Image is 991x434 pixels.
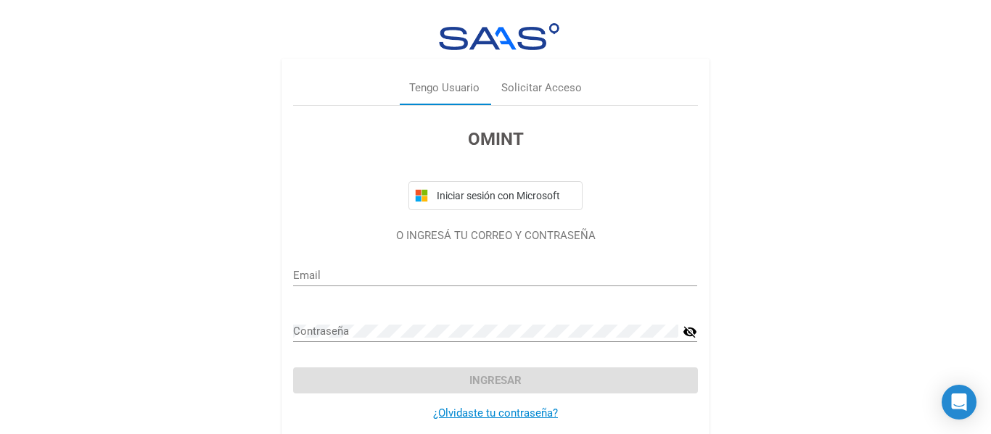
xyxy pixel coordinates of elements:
[409,80,480,96] div: Tengo Usuario
[942,385,976,420] div: Open Intercom Messenger
[433,406,558,420] a: ¿Olvidaste tu contraseña?
[408,181,583,210] button: Iniciar sesión con Microsoft
[293,367,697,393] button: Ingresar
[683,323,697,341] mat-icon: visibility_off
[293,228,697,244] p: O INGRESÁ TU CORREO Y CONTRASEÑA
[469,374,522,387] span: Ingresar
[501,80,582,96] div: Solicitar Acceso
[293,126,697,152] h3: OMINT
[434,190,576,201] span: Iniciar sesión con Microsoft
